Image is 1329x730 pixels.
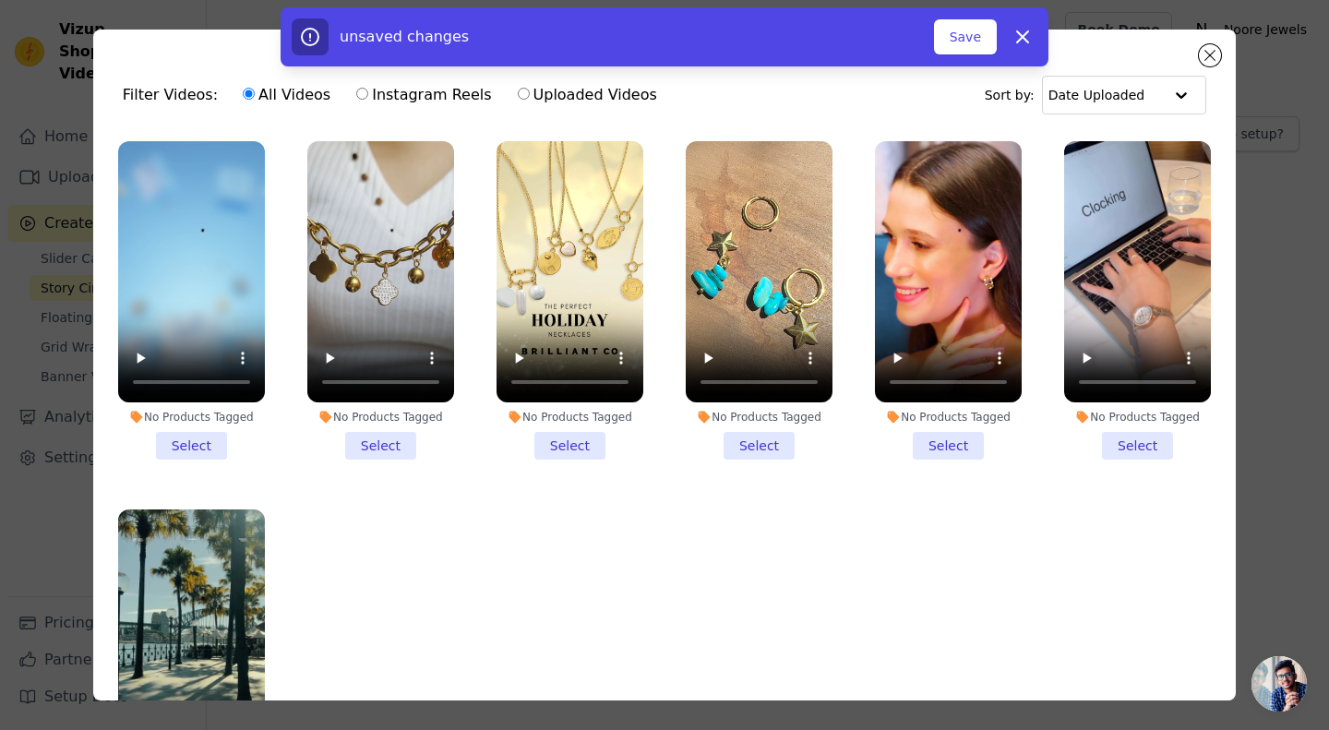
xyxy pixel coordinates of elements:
label: All Videos [242,83,331,107]
div: Filter Videos: [123,74,667,116]
label: Instagram Reels [355,83,492,107]
div: No Products Tagged [1064,410,1211,425]
div: No Products Tagged [686,410,832,425]
div: No Products Tagged [497,410,643,425]
div: Sort by: [985,76,1207,114]
div: No Products Tagged [307,410,454,425]
div: No Products Tagged [118,410,265,425]
div: Open chat [1251,656,1307,712]
span: unsaved changes [340,28,469,45]
div: No Products Tagged [875,410,1022,425]
label: Uploaded Videos [517,83,658,107]
button: Save [934,19,997,54]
